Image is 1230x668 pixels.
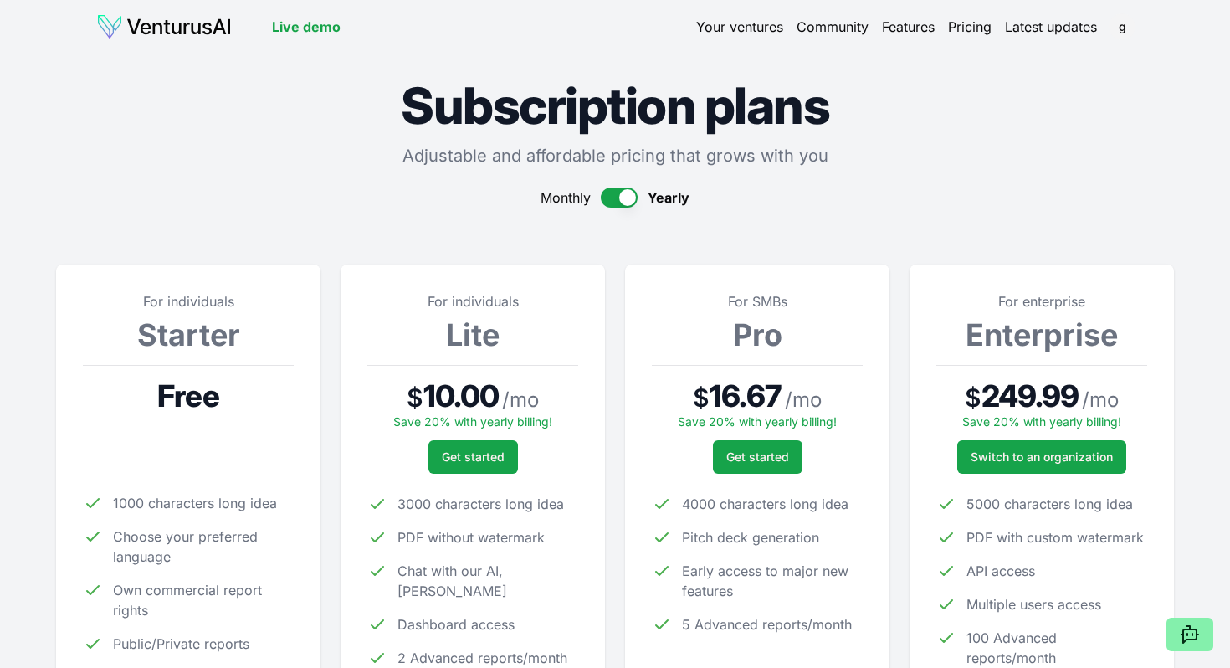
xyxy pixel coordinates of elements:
a: Your ventures [696,17,783,37]
span: Dashboard access [397,614,515,635]
h3: Lite [367,318,578,352]
span: Save 20% with yearly billing! [393,414,552,429]
span: Own commercial report rights [113,580,294,620]
span: Chat with our AI, [PERSON_NAME] [397,561,578,601]
span: Choose your preferred language [113,527,294,567]
p: For SMBs [652,291,863,311]
a: Features [882,17,935,37]
span: 2 Advanced reports/month [397,648,567,668]
span: Free [157,379,218,413]
p: For enterprise [936,291,1147,311]
span: 10.00 [423,379,500,413]
span: Save 20% with yearly billing! [962,414,1121,429]
p: For individuals [367,291,578,311]
span: Multiple users access [966,594,1101,614]
p: For individuals [83,291,294,311]
span: Get started [442,449,505,465]
span: 5 Advanced reports/month [682,614,852,635]
span: PDF without watermark [397,527,545,547]
button: Get started [428,440,518,474]
span: $ [693,383,710,413]
span: $ [965,383,981,413]
a: Live demo [272,17,341,37]
span: Save 20% with yearly billing! [678,414,837,429]
span: / mo [1082,387,1119,414]
h3: Starter [83,318,294,352]
span: / mo [785,387,822,414]
span: Early access to major new features [682,561,863,601]
img: logo [96,13,232,40]
span: / mo [502,387,539,414]
h3: Pro [652,318,863,352]
p: Adjustable and affordable pricing that grows with you [56,144,1174,167]
span: 100 Advanced reports/month [966,628,1147,668]
span: Monthly [541,188,591,208]
span: 3000 characters long idea [397,494,564,514]
a: Pricing [948,17,992,37]
span: $ [407,383,423,413]
button: Get started [713,440,802,474]
button: g [1110,15,1134,39]
span: 16.67 [710,379,782,413]
span: Get started [726,449,789,465]
span: 5000 characters long idea [966,494,1133,514]
span: 4000 characters long idea [682,494,848,514]
span: Pitch deck generation [682,527,819,547]
span: PDF with custom watermark [966,527,1144,547]
span: g [1109,13,1135,40]
span: API access [966,561,1035,581]
span: 249.99 [981,379,1079,413]
a: Community [797,17,869,37]
span: Public/Private reports [113,634,249,654]
a: Switch to an organization [957,440,1126,474]
h1: Subscription plans [56,80,1174,131]
span: 1000 characters long idea [113,493,277,513]
a: Latest updates [1005,17,1097,37]
span: Yearly [648,188,689,208]
h3: Enterprise [936,318,1147,352]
